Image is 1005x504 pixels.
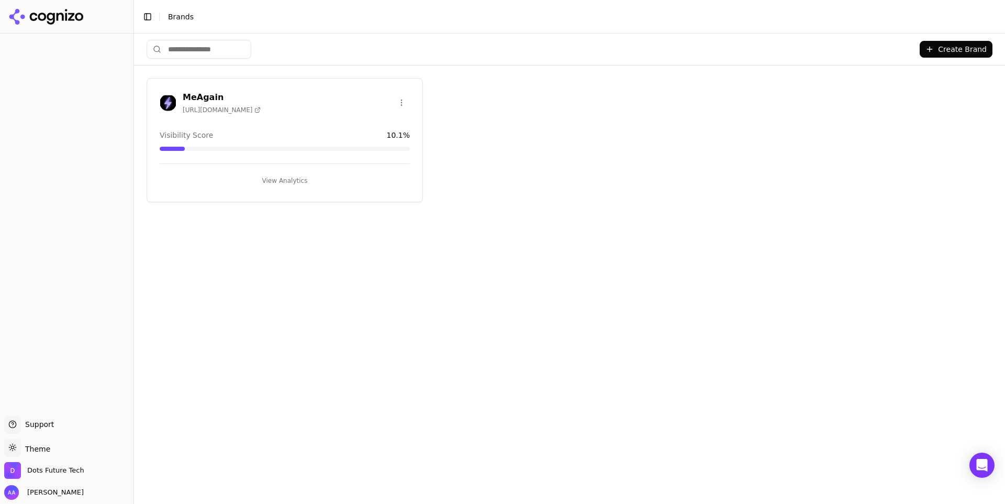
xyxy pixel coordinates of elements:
span: [PERSON_NAME] [23,488,84,497]
button: Open organization switcher [4,462,84,479]
img: Dots Future Tech [4,462,21,479]
h3: MeAgain [183,91,261,104]
button: Open user button [4,485,84,500]
nav: breadcrumb [168,12,976,22]
span: Dots Future Tech [27,466,84,475]
button: View Analytics [160,172,410,189]
img: Ameer Asghar [4,485,19,500]
div: Open Intercom Messenger [969,453,995,478]
span: Support [21,419,54,430]
span: Visibility Score [160,130,213,140]
span: Brands [168,13,194,21]
span: [URL][DOMAIN_NAME] [183,106,261,114]
span: 10.1 % [387,130,410,140]
span: Theme [21,445,50,453]
img: MeAgain [160,94,176,111]
button: Create Brand [920,41,992,58]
